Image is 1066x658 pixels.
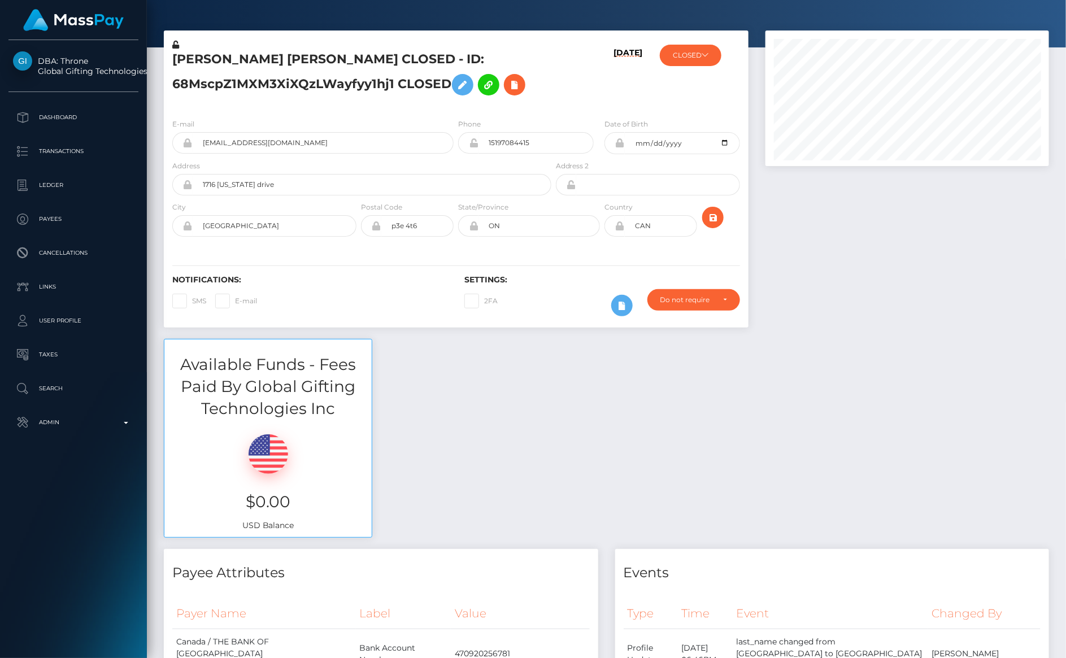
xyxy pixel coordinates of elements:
label: Address 2 [556,161,589,171]
label: Phone [458,119,481,129]
h4: Payee Attributes [172,563,590,583]
h4: Events [624,563,1041,583]
label: City [172,202,186,212]
label: State/Province [458,202,508,212]
a: Ledger [8,171,138,199]
a: Dashboard [8,103,138,132]
label: 2FA [464,294,498,308]
p: Search [13,380,134,397]
div: Do not require [660,295,714,304]
p: Taxes [13,346,134,363]
button: Do not require [647,289,740,311]
button: CLOSED [660,45,721,66]
h6: Notifications: [172,275,447,285]
label: E-mail [215,294,257,308]
th: Label [356,598,451,629]
p: Transactions [13,143,134,160]
label: E-mail [172,119,194,129]
p: Dashboard [13,109,134,126]
a: Taxes [8,341,138,369]
a: Transactions [8,137,138,165]
label: Address [172,161,200,171]
div: USD Balance [164,420,372,537]
img: Global Gifting Technologies Inc [13,51,32,71]
label: SMS [172,294,206,308]
h5: [PERSON_NAME] [PERSON_NAME] CLOSED - ID: 68MscpZ1MXM3XiXQzLWayfyy1hj1 CLOSED [172,51,545,101]
th: Event [732,598,928,629]
a: User Profile [8,307,138,335]
a: Links [8,273,138,301]
th: Type [624,598,678,629]
a: Admin [8,408,138,437]
th: Value [451,598,589,629]
h3: Available Funds - Fees Paid By Global Gifting Technologies Inc [164,354,372,420]
label: Country [604,202,633,212]
p: Cancellations [13,245,134,262]
h6: Settings: [464,275,739,285]
p: Payees [13,211,134,228]
a: Cancellations [8,239,138,267]
span: DBA: Throne Global Gifting Technologies Inc [8,56,138,76]
label: Postal Code [361,202,402,212]
img: USD.png [249,434,288,474]
p: User Profile [13,312,134,329]
p: Admin [13,414,134,431]
label: Date of Birth [604,119,648,129]
th: Payer Name [172,598,356,629]
th: Changed By [928,598,1041,629]
p: Ledger [13,177,134,194]
a: Search [8,374,138,403]
th: Time [677,598,732,629]
h6: [DATE] [614,48,642,105]
p: Links [13,278,134,295]
img: MassPay Logo [23,9,124,31]
a: Payees [8,205,138,233]
h3: $0.00 [173,491,363,513]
